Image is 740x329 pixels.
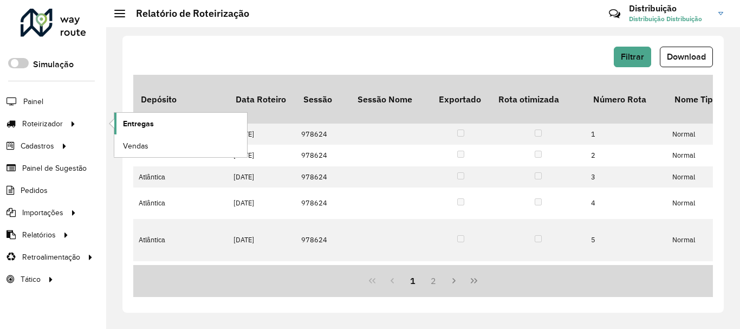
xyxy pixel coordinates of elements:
td: 978624 [296,124,350,145]
span: Painel de Sugestão [22,163,87,174]
td: 6 [586,261,667,293]
th: Depósito [133,75,228,124]
td: 3 [586,166,667,188]
td: 978624 [296,261,350,293]
td: Atlântica [133,166,228,188]
td: Atlântica [133,188,228,219]
span: Importações [22,207,63,218]
td: [DATE] [228,145,296,166]
td: Atlântica [133,219,228,261]
td: 978624 [296,219,350,261]
td: 978624 [296,166,350,188]
th: Sessão Nome [350,75,431,124]
td: [DATE] [228,124,296,145]
span: Entregas [123,118,154,130]
span: Vendas [123,140,148,152]
th: Exportado [431,75,491,124]
span: Tático [21,274,41,285]
span: Pedidos [21,185,48,196]
td: 978624 [296,145,350,166]
th: Número Rota [586,75,667,124]
span: Cadastros [21,140,54,152]
button: Filtrar [614,47,651,67]
td: 978624 [296,188,350,219]
button: Next Page [444,270,464,291]
th: Rota otimizada [491,75,586,124]
th: Sessão [296,75,350,124]
td: [DATE] [228,166,296,188]
span: Filtrar [621,52,644,61]
td: 2 [586,145,667,166]
a: Vendas [114,135,247,157]
button: 2 [423,270,444,291]
td: [DATE] [228,219,296,261]
span: Download [667,52,706,61]
h2: Relatório de Roteirização [125,8,249,20]
button: 1 [403,270,423,291]
a: Entregas [114,113,247,134]
span: Relatórios [22,229,56,241]
button: Last Page [464,270,484,291]
a: Contato Rápido [603,2,626,25]
span: Roteirizador [22,118,63,130]
button: Download [660,47,713,67]
td: 4 [586,188,667,219]
td: [DATE] [228,188,296,219]
td: 5 [586,219,667,261]
td: Atlântica [133,261,228,293]
td: 1 [586,124,667,145]
span: Distribuição Distribuição [629,14,710,24]
span: Painel [23,96,43,107]
span: Retroalimentação [22,251,80,263]
label: Simulação [33,58,74,71]
th: Data Roteiro [228,75,296,124]
td: [DATE] [228,261,296,293]
h3: Distribuição [629,3,710,14]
